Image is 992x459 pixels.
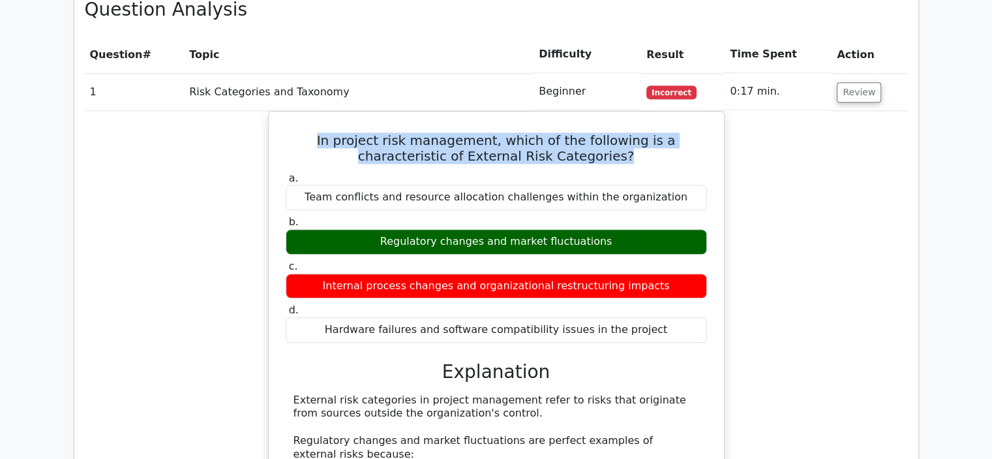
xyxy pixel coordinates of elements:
td: 1 [85,73,185,110]
span: b. [289,215,299,228]
span: c. [289,260,298,272]
td: 0:17 min. [725,73,832,110]
span: Incorrect [646,86,697,99]
th: Difficulty [534,36,641,73]
span: Question [90,48,143,61]
span: d. [289,304,299,316]
th: Time Spent [725,36,832,73]
h3: Explanation [293,361,699,383]
button: Review [837,82,881,103]
th: Topic [184,36,534,73]
div: Internal process changes and organizational restructuring impacts [286,274,707,299]
th: Result [641,36,725,73]
h5: In project risk management, which of the following is a characteristic of External Risk Categories? [284,133,708,164]
td: Beginner [534,73,641,110]
div: Team conflicts and resource allocation challenges within the organization [286,185,707,210]
th: Action [832,36,907,73]
div: Hardware failures and software compatibility issues in the project [286,317,707,343]
div: Regulatory changes and market fluctuations [286,229,707,255]
span: a. [289,172,299,184]
td: Risk Categories and Taxonomy [184,73,534,110]
th: # [85,36,185,73]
